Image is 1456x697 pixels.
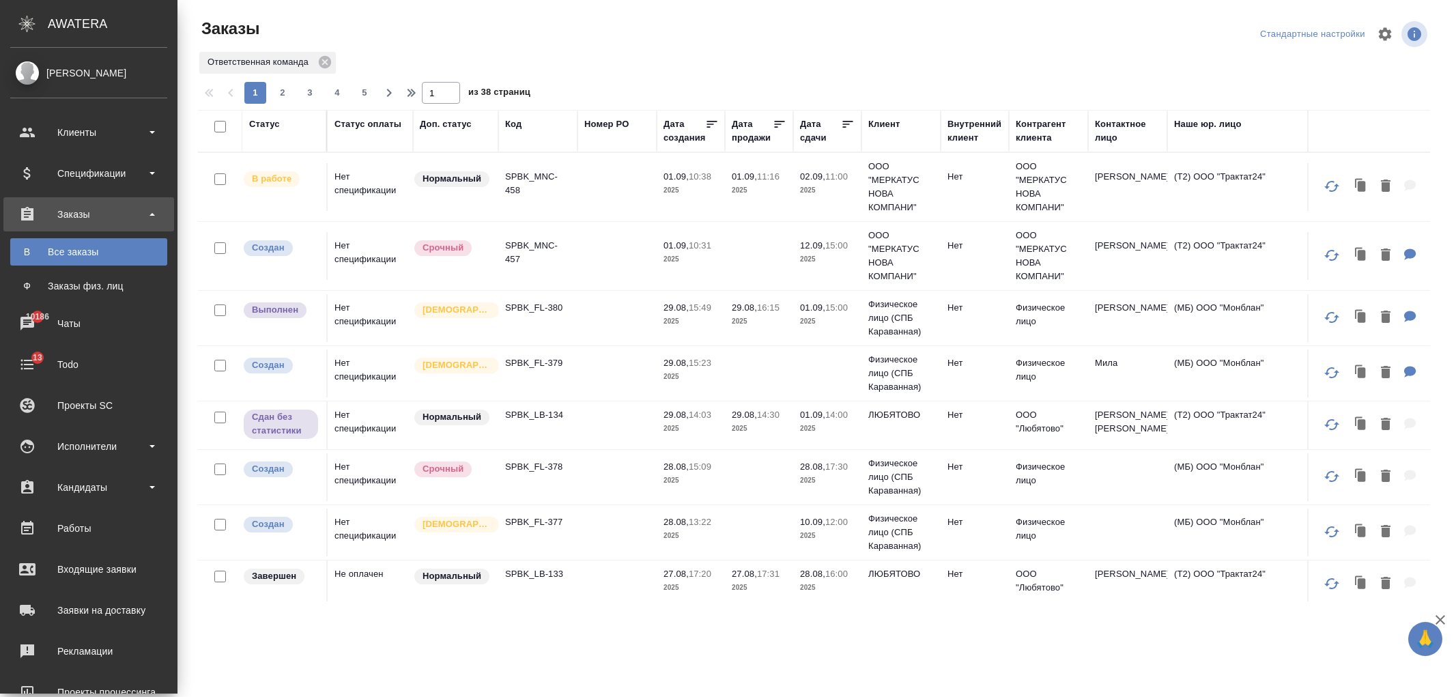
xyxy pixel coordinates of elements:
div: AWATERA [48,10,177,38]
button: Клонировать [1348,463,1374,491]
p: ООО "МЕРКАТУС НОВА КОМПАНИ" [1016,229,1081,283]
div: Наше юр. лицо [1174,117,1242,131]
div: Дата сдачи [800,117,841,145]
p: Физическое лицо (СПБ Караванная) [868,512,934,553]
p: 11:16 [757,171,780,182]
td: [PERSON_NAME] [1088,232,1167,280]
p: 2025 [663,474,718,487]
p: 29.08, [732,302,757,313]
p: 28.08, [800,569,825,579]
button: Клонировать [1348,304,1374,332]
button: Удалить [1374,518,1397,546]
p: 01.09, [663,240,689,251]
button: Обновить [1315,567,1348,600]
td: Нет спецификации [328,294,413,342]
p: SPBK_LB-134 [505,408,571,422]
p: Нет [947,239,1002,253]
p: 28.08, [800,461,825,472]
div: Выставляет ПМ после сдачи и проведения начислений. Последний этап для ПМа [242,301,319,319]
p: 28.08, [663,461,689,472]
p: 13:22 [689,517,711,527]
p: 17:20 [689,569,711,579]
p: SPBK_MNC-457 [505,239,571,266]
p: 2025 [800,315,855,328]
td: Нет спецификации [328,401,413,449]
p: ЛЮБЯТОВО [868,567,934,581]
p: 10.09, [800,517,825,527]
a: Заявки на доставку [3,593,174,627]
p: 2025 [800,422,855,436]
div: Номер PO [584,117,629,131]
p: Физическое лицо (СПБ Караванная) [868,353,934,394]
p: Создан [252,517,285,531]
p: 01.09, [732,171,757,182]
a: Проекты SC [3,388,174,423]
p: 14:03 [689,410,711,420]
button: Удалить [1374,411,1397,439]
p: 15:00 [825,240,848,251]
div: Исполнители [10,436,167,457]
td: [PERSON_NAME] [1088,294,1167,342]
p: Нормальный [423,172,481,186]
td: (МБ) ООО "Монблан" [1167,294,1331,342]
p: Физическое лицо (СПБ Караванная) [868,457,934,498]
p: ООО "МЕРКАТУС НОВА КОМПАНИ" [868,229,934,283]
div: Спецификации [10,163,167,184]
button: Удалить [1374,359,1397,387]
div: Выставляется автоматически для первых 3 заказов нового контактного лица. Особое внимание [413,301,491,319]
td: (МБ) ООО "Монблан" [1167,509,1331,556]
p: Нормальный [423,569,481,583]
td: Нет спецификации [328,163,413,211]
div: Все заказы [17,245,160,259]
p: ЛЮБЯТОВО [868,408,934,422]
td: Нет спецификации [328,509,413,556]
button: Удалить [1374,570,1397,598]
p: Нет [947,356,1002,370]
p: SPBK_MNC-458 [505,170,571,197]
div: Статус по умолчанию для стандартных заказов [413,170,491,188]
p: В работе [252,172,291,186]
div: Внутренний клиент [947,117,1002,145]
div: Выставляет ПМ после принятия заказа от КМа [242,170,319,188]
button: 5 [354,82,375,104]
div: Выставляется автоматически, если на указанный объем услуг необходимо больше времени в стандартном... [413,239,491,257]
button: Обновить [1315,460,1348,493]
button: Обновить [1315,408,1348,441]
td: [PERSON_NAME] [1088,560,1167,608]
div: Чаты [10,313,167,334]
td: [PERSON_NAME] [1088,163,1167,211]
p: 2025 [663,529,718,543]
p: 29.08, [663,410,689,420]
p: 2025 [732,581,786,595]
div: Контактное лицо [1095,117,1160,145]
a: Входящие заявки [3,552,174,586]
p: 01.09, [800,410,825,420]
button: Удалить [1374,304,1397,332]
div: Статус по умолчанию для стандартных заказов [413,567,491,586]
p: 29.08, [663,302,689,313]
p: 2025 [663,422,718,436]
p: 2025 [800,474,855,487]
p: Нет [947,408,1002,422]
p: 2025 [663,184,718,197]
span: Заказы [198,18,259,40]
td: (МБ) ООО "Монблан" [1167,350,1331,397]
div: Выставляется автоматически для первых 3 заказов нового контактного лица. Особое внимание [413,515,491,534]
div: Выставляет ПМ, когда заказ сдан КМу, но начисления еще не проведены [242,408,319,440]
p: 2025 [800,253,855,266]
button: Удалить [1374,463,1397,491]
p: Нет [947,567,1002,581]
p: SPBK_FL-380 [505,301,571,315]
td: Нет спецификации [328,232,413,280]
td: (Т2) ООО "Трактат24" [1167,401,1331,449]
td: (МБ) ООО "Монблан" [1167,453,1331,501]
div: Todo [10,354,167,375]
p: 27.08, [732,569,757,579]
button: Клонировать [1348,359,1374,387]
div: Заказы физ. лиц [17,279,160,293]
span: 🙏 [1414,625,1437,653]
button: Клонировать [1348,570,1374,598]
p: ООО "Любятово" [1016,567,1081,595]
p: Создан [252,241,285,255]
div: Ответственная команда [199,52,336,74]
